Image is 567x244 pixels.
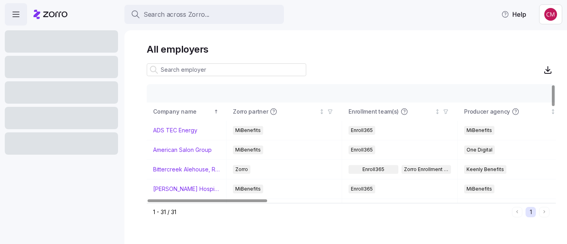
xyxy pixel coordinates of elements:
button: 1 [526,207,536,217]
span: MiBenefits [235,185,261,193]
span: MiBenefits [235,126,261,135]
button: Help [495,6,533,22]
div: Not sorted [435,109,440,114]
span: Producer agency [464,108,510,116]
span: Help [501,10,526,19]
button: Search across Zorro... [124,5,284,24]
div: Sorted ascending [213,109,219,114]
a: [PERSON_NAME] Hospitality [153,185,220,193]
span: Zorro Enrollment Team [404,165,449,174]
div: Not sorted [550,109,556,114]
th: Company nameSorted ascending [147,102,226,121]
span: MiBenefits [467,185,492,193]
span: MiBenefits [467,126,492,135]
a: Bittercreek Alehouse, Red Feather Lounge, Diablo & Sons Saloon [153,165,220,173]
th: Zorro partnerNot sorted [226,102,342,121]
span: Keenly Benefits [467,165,504,174]
img: c76f7742dad050c3772ef460a101715e [544,8,557,21]
th: Enrollment team(s)Not sorted [342,102,458,121]
input: Search employer [147,63,306,76]
span: Search across Zorro... [144,10,209,20]
div: Not sorted [319,109,325,114]
h1: All employers [147,43,556,55]
button: Previous page [512,207,522,217]
span: Enrollment team(s) [348,108,399,116]
a: American Salon Group [153,146,212,154]
span: Enroll365 [351,146,373,154]
span: Enroll365 [351,126,373,135]
span: MiBenefits [235,146,261,154]
span: Zorro partner [233,108,268,116]
div: Company name [153,107,212,116]
span: One Digital [467,146,492,154]
a: ADS TEC Energy [153,126,197,134]
button: Next page [539,207,549,217]
span: Enroll365 [362,165,384,174]
span: Enroll365 [351,185,373,193]
span: Zorro [235,165,248,174]
div: 1 - 31 / 31 [153,208,509,216]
